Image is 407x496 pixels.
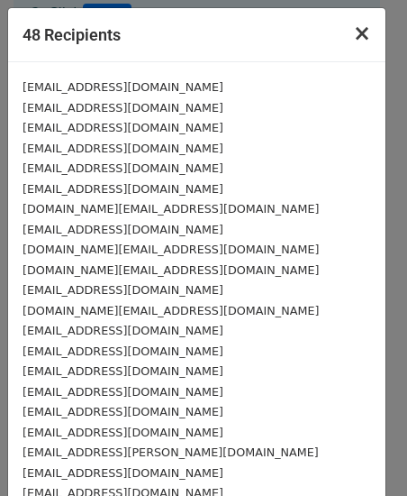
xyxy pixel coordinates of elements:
small: [EMAIL_ADDRESS][DOMAIN_NAME] [23,283,223,297]
small: [EMAIL_ADDRESS][DOMAIN_NAME] [23,466,223,480]
small: [EMAIL_ADDRESS][DOMAIN_NAME] [23,324,223,337]
h5: 48 Recipients [23,23,121,47]
small: [EMAIL_ADDRESS][DOMAIN_NAME] [23,101,223,115]
small: [EMAIL_ADDRESS][DOMAIN_NAME] [23,121,223,134]
iframe: Chat Widget [317,409,407,496]
small: [DOMAIN_NAME][EMAIL_ADDRESS][DOMAIN_NAME] [23,304,319,317]
span: × [353,21,371,46]
small: [EMAIL_ADDRESS][DOMAIN_NAME] [23,223,223,236]
small: [DOMAIN_NAME][EMAIL_ADDRESS][DOMAIN_NAME] [23,263,319,277]
small: [DOMAIN_NAME][EMAIL_ADDRESS][DOMAIN_NAME] [23,243,319,256]
small: [EMAIL_ADDRESS][DOMAIN_NAME] [23,426,223,439]
small: [EMAIL_ADDRESS][DOMAIN_NAME] [23,161,223,175]
small: [EMAIL_ADDRESS][PERSON_NAME][DOMAIN_NAME] [23,445,319,459]
small: [EMAIL_ADDRESS][DOMAIN_NAME] [23,80,223,94]
small: [EMAIL_ADDRESS][DOMAIN_NAME] [23,364,223,378]
small: [EMAIL_ADDRESS][DOMAIN_NAME] [23,405,223,418]
small: [EMAIL_ADDRESS][DOMAIN_NAME] [23,182,223,196]
button: Close [339,8,385,59]
small: [EMAIL_ADDRESS][DOMAIN_NAME] [23,142,223,155]
div: Widget de chat [317,409,407,496]
small: [DOMAIN_NAME][EMAIL_ADDRESS][DOMAIN_NAME] [23,202,319,216]
small: [EMAIL_ADDRESS][DOMAIN_NAME] [23,385,223,399]
small: [EMAIL_ADDRESS][DOMAIN_NAME] [23,344,223,358]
